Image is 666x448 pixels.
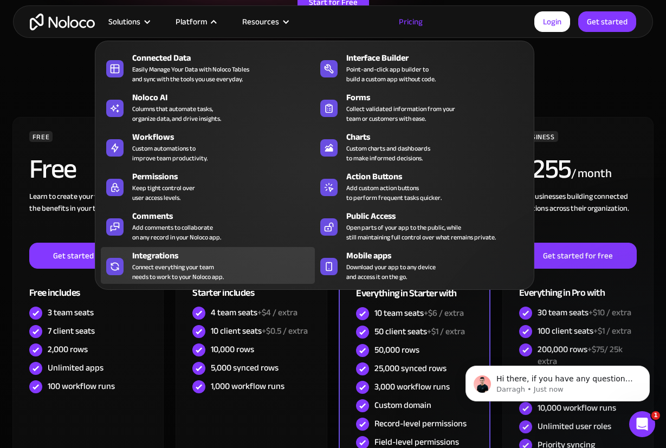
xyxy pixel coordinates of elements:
div: Collect validated information from your team or customers with ease. [346,104,455,124]
div: 10,000 rows [211,343,254,355]
span: +$1 / extra [427,323,465,340]
div: 3 team seats [48,307,94,319]
div: Resources [229,15,301,29]
div: Add custom action buttons to perform frequent tasks quicker. [346,183,442,203]
div: Integrations [132,249,319,262]
a: Login [534,11,570,32]
div: Platform [176,15,207,29]
div: Solutions [95,15,162,29]
a: home [30,14,95,30]
div: 100 workflow runs [48,380,115,392]
iframe: Intercom live chat [629,411,655,437]
h2: Free [29,155,76,183]
a: CommentsAdd comments to collaborateon any record in your Noloco app. [101,207,314,244]
div: 10 team seats [374,307,464,319]
div: 100 client seats [538,325,631,337]
a: IntegrationsConnect everything your teamneeds to work to your Noloco app. [101,247,314,284]
div: Custom charts and dashboards to make informed decisions. [346,144,430,163]
a: Get started [578,11,636,32]
div: Connected Data [132,51,319,64]
div: Custom domain [374,399,431,411]
div: Resources [242,15,279,29]
div: BUSINESS [519,131,558,142]
a: FormsCollect validated information from yourteam or customers with ease. [315,89,528,126]
a: Noloco AIColumns that automate tasks,organize data, and drive insights. [101,89,314,126]
a: Action ButtonsAdd custom action buttonsto perform frequent tasks quicker. [315,168,528,205]
a: Mobile appsDownload your app to any deviceand access it on the go. [315,247,528,284]
span: 1 [651,411,660,420]
a: WorkflowsCustom automations toimprove team productivity. [101,128,314,165]
a: ChartsCustom charts and dashboardsto make informed decisions. [315,128,528,165]
a: PermissionsKeep tight control overuser access levels. [101,168,314,205]
div: Permissions [132,170,319,183]
span: +$0.5 / extra [262,323,308,339]
a: Pricing [385,15,436,29]
div: Free includes [29,269,147,304]
span: +$4 / extra [257,304,298,321]
span: +$1 / extra [593,323,631,339]
div: Unlimited user roles [538,420,611,432]
div: 1,000 workflow runs [211,380,284,392]
div: Solutions [108,15,140,29]
iframe: Intercom notifications message [449,343,666,419]
span: Download your app to any device and access it on the go. [346,262,436,282]
nav: Platform [95,25,534,290]
div: / month [571,165,612,183]
h2: 255 [519,155,571,183]
div: Keep tight control over user access levels. [132,183,195,203]
div: Open parts of your app to the public, while still maintaining full control over what remains priv... [346,223,496,242]
a: Public AccessOpen parts of your app to the public, whilestill maintaining full control over what ... [315,207,528,244]
div: Public Access [346,210,533,223]
div: Learn to create your first app and see the benefits in your team ‍ [29,191,147,243]
span: +$10 / extra [589,304,631,321]
div: Custom automations to improve team productivity. [132,144,208,163]
div: Columns that automate tasks, organize data, and drive insights. [132,104,221,124]
div: Connect everything your team needs to work to your Noloco app. [132,262,224,282]
div: FREE [29,131,53,142]
div: 2,000 rows [48,343,88,355]
div: 7 client seats [48,325,95,337]
div: 10 client seats [211,325,308,337]
div: Platform [162,15,229,29]
div: 50,000 rows [374,344,419,356]
div: Point-and-click app builder to build a custom app without code. [346,64,436,84]
div: 25,000 synced rows [374,362,447,374]
div: 30 team seats [538,307,631,319]
div: 5,000 synced rows [211,362,279,374]
div: Interface Builder [346,51,533,64]
div: Everything in Pro with [519,269,637,304]
div: Forms [346,91,533,104]
div: Record-level permissions [374,418,467,430]
a: Get started for free [519,243,637,269]
a: Connected DataEasily Manage Your Data with Noloco Tablesand sync with the tools you use everyday. [101,49,314,86]
div: Charts [346,131,533,144]
div: Workflows [132,131,319,144]
div: Noloco AI [132,91,319,104]
div: For businesses building connected solutions across their organization. ‍ [519,191,637,243]
div: 3,000 workflow runs [374,381,450,393]
span: +$6 / extra [424,305,464,321]
div: Mobile apps [346,249,533,262]
div: 4 team seats [211,307,298,319]
div: Action Buttons [346,170,533,183]
div: Add comments to collaborate on any record in your Noloco app. [132,223,221,242]
div: 50 client seats [374,326,465,337]
div: Field-level permissions [374,436,459,448]
div: Comments [132,210,319,223]
a: Get started for free [29,243,147,269]
div: Unlimited apps [48,362,104,374]
a: Interface BuilderPoint-and-click app builder tobuild a custom app without code. [315,49,528,86]
div: Easily Manage Your Data with Noloco Tables and sync with the tools you use everyday. [132,64,249,84]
